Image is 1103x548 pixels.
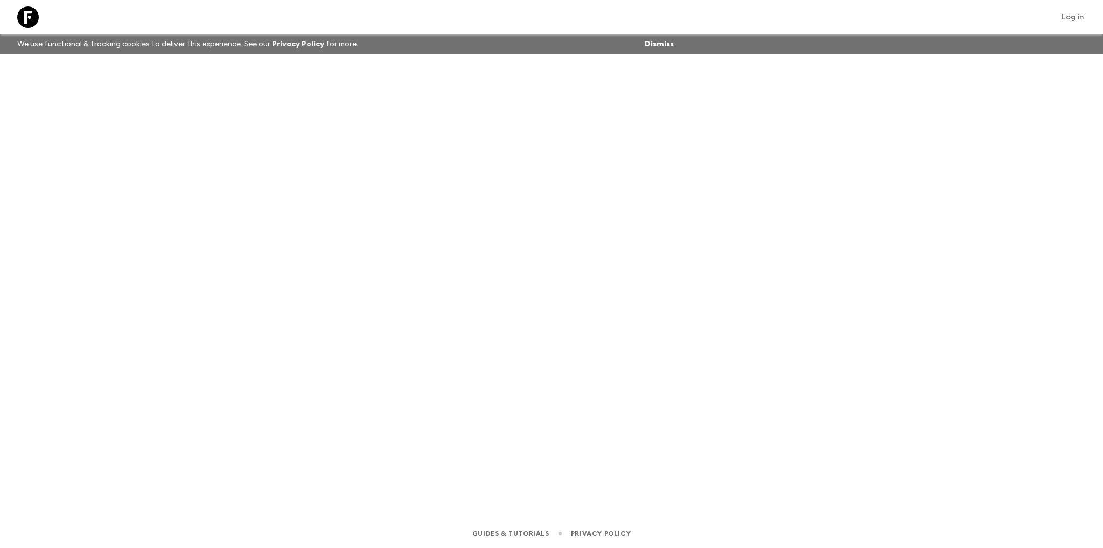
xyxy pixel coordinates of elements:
[1056,10,1090,25] a: Log in
[13,34,362,54] p: We use functional & tracking cookies to deliver this experience. See our for more.
[571,528,631,539] a: Privacy Policy
[472,528,549,539] a: Guides & Tutorials
[272,40,324,48] a: Privacy Policy
[642,37,676,52] button: Dismiss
